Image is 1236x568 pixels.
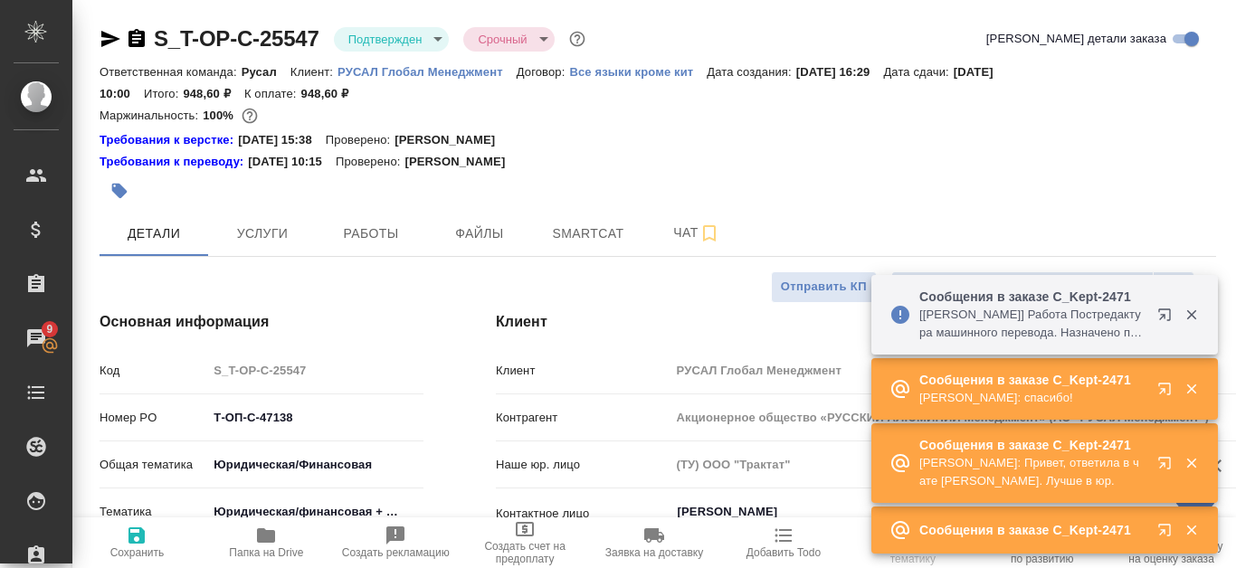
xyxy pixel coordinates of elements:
[707,65,795,79] p: Дата создания:
[244,87,301,100] p: К оплате:
[338,65,517,79] p: РУСАЛ Глобал Менеджмент
[100,131,238,149] a: Требования к верстке:
[496,505,670,523] p: Контактное лицо
[746,546,821,559] span: Добавить Todo
[238,131,326,149] p: [DATE] 15:38
[100,153,248,171] div: Нажми, чтобы открыть папку с инструкцией
[110,222,197,245] span: Детали
[919,436,1146,454] p: Сообщения в заказе C_Kept-2471
[100,409,207,427] p: Номер PO
[343,32,428,47] button: Подтвержден
[545,222,632,245] span: Smartcat
[771,271,877,303] button: Отправить КП
[35,320,63,338] span: 9
[100,131,238,149] div: Нажми, чтобы открыть папку с инструкцией
[569,63,707,79] a: Все языки кроме кит
[242,65,290,79] p: Русал
[919,288,1146,306] p: Сообщения в заказе C_Kept-2471
[183,87,244,100] p: 948,60 ₽
[919,521,1146,539] p: Сообщения в заказе C_Kept-2471
[496,362,670,380] p: Клиент
[472,32,532,47] button: Срочный
[301,87,363,100] p: 948,60 ₽
[248,153,336,171] p: [DATE] 10:15
[883,65,953,79] p: Дата сдачи:
[290,65,338,79] p: Клиент:
[653,222,740,244] span: Чат
[126,28,147,50] button: Скопировать ссылку
[395,131,509,149] p: [PERSON_NAME]
[404,153,518,171] p: [PERSON_NAME]
[718,517,848,568] button: Добавить Todo
[207,450,423,480] div: Юридическая/Финансовая
[110,546,165,559] span: Сохранить
[1146,371,1190,414] button: Открыть в новой вкладке
[100,362,207,380] p: Код
[72,517,202,568] button: Сохранить
[100,311,423,333] h4: Основная информация
[336,153,405,171] p: Проверено:
[919,454,1146,490] p: [PERSON_NAME]: Привет, ответила в чате [PERSON_NAME]. Лучше в юр.
[919,389,1146,407] p: [PERSON_NAME]: спасибо!
[699,222,720,244] svg: Подписаться
[891,271,1194,304] div: split button
[919,371,1146,389] p: Сообщения в заказе C_Kept-2471
[154,26,319,51] a: S_T-OP-C-25547
[203,109,238,122] p: 100%
[328,222,414,245] span: Работы
[781,277,867,298] span: Отправить КП
[1173,455,1210,471] button: Закрыть
[463,27,554,52] div: Подтвержден
[100,456,207,474] p: Общая тематика
[219,222,306,245] span: Услуги
[569,65,707,79] p: Все языки кроме кит
[496,311,1216,333] h4: Клиент
[207,497,423,527] div: Юридическая/финансовая + техника
[331,517,461,568] button: Создать рекламацию
[100,503,207,521] p: Тематика
[207,404,423,431] input: ✎ Введи что-нибудь
[1146,297,1190,340] button: Открыть в новой вкладке
[590,517,719,568] button: Заявка на доставку
[1173,522,1210,538] button: Закрыть
[496,409,670,427] p: Контрагент
[100,153,248,171] a: Требования к переводу:
[207,357,423,383] input: Пустое поле
[496,456,670,474] p: Наше юр. лицо
[342,546,450,559] span: Создать рекламацию
[100,171,139,211] button: Добавить тэг
[891,271,1154,304] button: Отправить финальные файлы на email
[326,131,395,149] p: Проверено:
[605,546,703,559] span: Заявка на доставку
[338,63,517,79] a: РУСАЛ Глобал Менеджмент
[848,517,977,568] button: Определить тематику
[1146,512,1190,555] button: Открыть в новой вкладке
[919,306,1146,342] p: [[PERSON_NAME]] Работа Постредактура машинного перевода. Назначено подразделение "Проектный офис"
[5,316,68,361] a: 9
[229,546,303,559] span: Папка на Drive
[100,65,242,79] p: Ответственная команда:
[566,27,589,51] button: Доп статусы указывают на важность/срочность заказа
[517,65,570,79] p: Договор:
[100,28,121,50] button: Скопировать ссылку для ЯМессенджера
[1173,307,1210,323] button: Закрыть
[471,540,579,565] span: Создать счет на предоплату
[202,517,331,568] button: Папка на Drive
[859,540,966,565] span: Определить тематику
[238,104,261,128] button: 0.00 RUB;
[1173,381,1210,397] button: Закрыть
[461,517,590,568] button: Создать счет на предоплату
[334,27,450,52] div: Подтвержден
[986,30,1166,48] span: [PERSON_NAME] детали заказа
[100,109,203,122] p: Маржинальность:
[436,222,523,245] span: Файлы
[144,87,183,100] p: Итого:
[1146,445,1190,488] button: Открыть в новой вкладке
[796,65,884,79] p: [DATE] 16:29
